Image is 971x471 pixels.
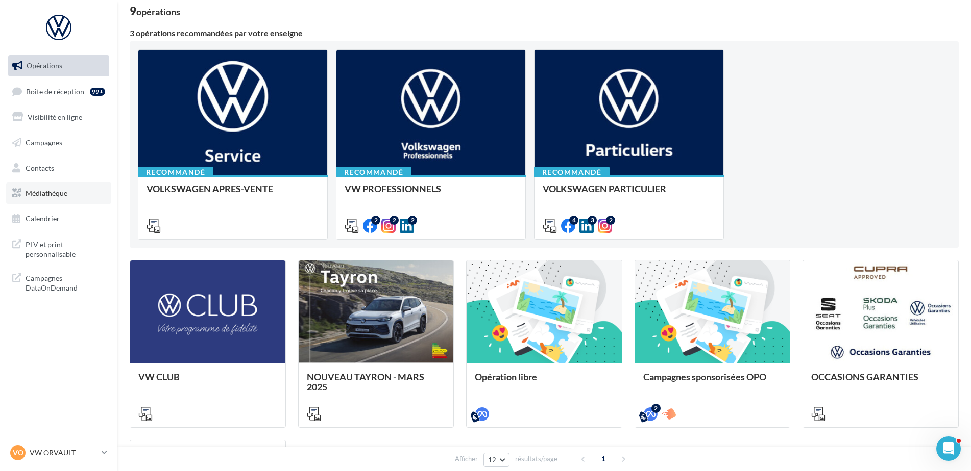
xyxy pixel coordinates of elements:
span: PLV et print personnalisable [26,238,105,259]
span: Médiathèque [26,189,67,197]
span: Opération libre [475,371,537,382]
span: Campagnes [26,138,62,147]
a: Calendrier [6,208,111,229]
span: VOLKSWAGEN PARTICULIER [543,183,666,194]
span: OCCASIONS GARANTIES [811,371,918,382]
span: Contacts [26,163,54,172]
span: Calendrier [26,214,60,223]
div: 9 [130,6,180,17]
div: 4 [569,216,578,225]
div: Recommandé [138,167,213,178]
a: Campagnes DataOnDemand [6,267,111,297]
span: 1 [595,451,612,467]
span: VOLKSWAGEN APRES-VENTE [147,183,273,194]
a: PLV et print personnalisable [6,233,111,264]
div: 99+ [90,88,105,96]
p: VW ORVAULT [30,448,98,458]
button: 12 [483,453,509,467]
a: Contacts [6,158,111,179]
div: 2 [390,216,399,225]
div: 2 [408,216,417,225]
div: 3 [588,216,597,225]
span: VO [13,448,23,458]
div: Recommandé [534,167,610,178]
a: Visibilité en ligne [6,107,111,128]
span: VW PROFESSIONNELS [345,183,441,194]
a: Boîte de réception99+ [6,81,111,102]
div: 3 opérations recommandées par votre enseigne [130,29,959,37]
span: 12 [488,456,497,464]
a: Opérations [6,55,111,76]
span: Visibilité en ligne [28,113,82,121]
div: 2 [651,404,661,413]
a: Campagnes [6,132,111,153]
div: Recommandé [336,167,411,178]
div: opérations [136,7,180,16]
span: résultats/page [515,454,557,464]
iframe: Intercom live chat [936,436,961,461]
span: Campagnes DataOnDemand [26,271,105,293]
span: Campagnes sponsorisées OPO [643,371,766,382]
div: 2 [606,216,615,225]
span: NOUVEAU TAYRON - MARS 2025 [307,371,424,392]
a: Médiathèque [6,182,111,204]
span: VW CLUB [138,371,180,382]
div: 2 [371,216,380,225]
span: Opérations [27,61,62,70]
span: Afficher [455,454,478,464]
a: VO VW ORVAULT [8,443,109,462]
span: Boîte de réception [26,87,84,95]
